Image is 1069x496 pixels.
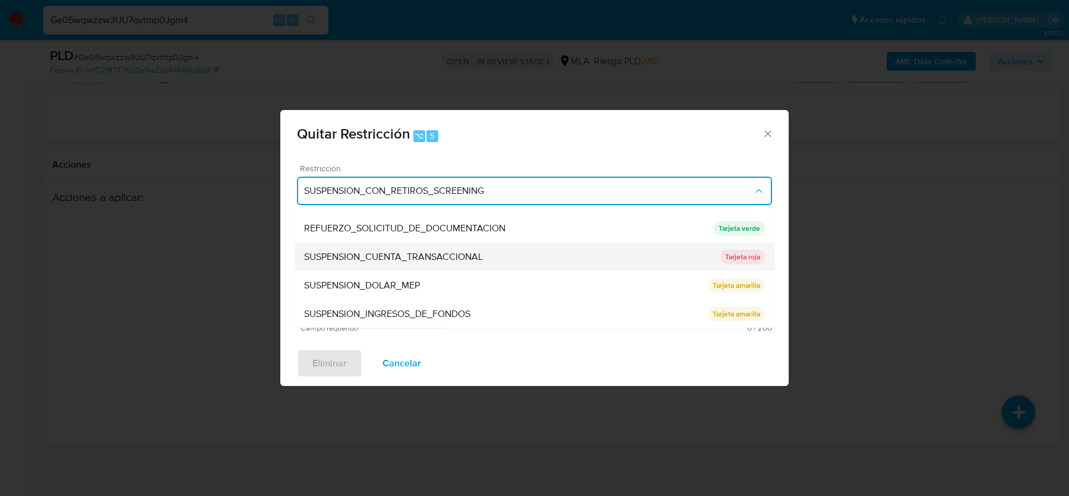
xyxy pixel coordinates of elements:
span: Restricción [300,164,775,172]
p: Tarjeta verde [714,221,765,236]
span: Quitar Restricción [297,123,410,144]
button: Cancelar [367,349,437,378]
p: Tarjeta amarilla [708,307,765,321]
span: Máximo 200 caracteres [536,324,772,332]
span: Campo requerido [301,324,536,332]
span: SUSPENSION_INGRESOS_DE_FONDOS [304,308,470,320]
span: Cancelar [382,350,421,376]
p: Tarjeta amarilla [708,278,765,293]
span: ⌥ [415,130,423,142]
span: 5 [430,130,435,142]
button: Cerrar ventana [762,128,773,139]
button: Restriction [297,177,772,205]
span: SUSPENSION_CON_RETIROS_SCREENING [304,185,753,197]
span: SUSPENSION_CUENTA_TRANSACCIONAL [304,251,483,263]
span: SUSPENSION_DOLAR_MEP [304,280,420,291]
span: REFUERZO_SOLICITUD_DE_DOCUMENTACION [304,222,505,234]
p: Tarjeta roja [720,250,765,264]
